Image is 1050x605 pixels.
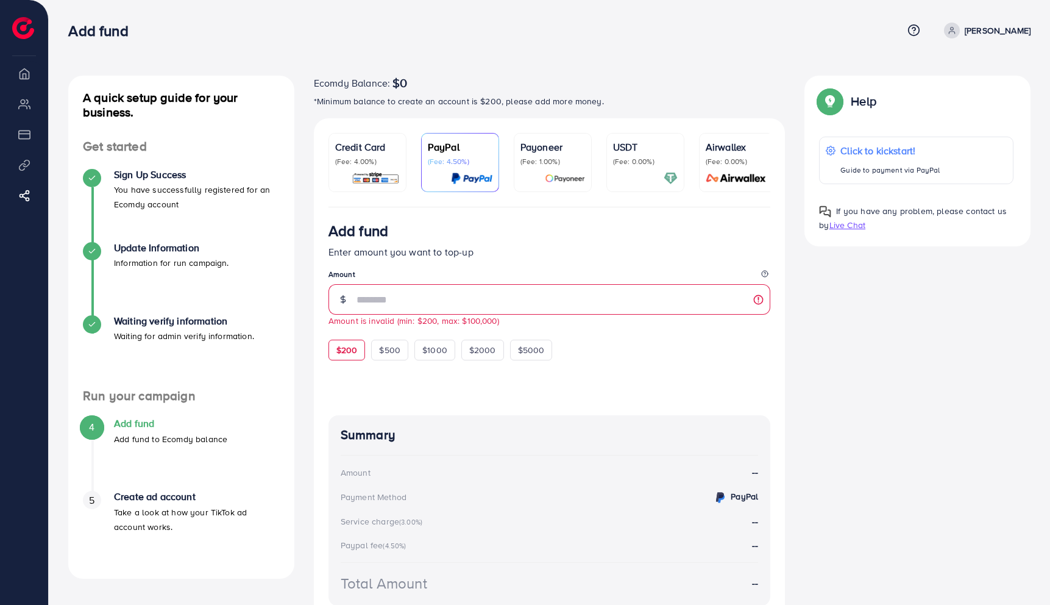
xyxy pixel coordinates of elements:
p: (Fee: 4.50%) [428,157,492,166]
li: Create ad account [68,491,294,564]
strong: PayPal [731,490,758,503]
span: 4 [89,420,94,434]
p: Add fund to Ecomdy balance [114,432,227,446]
p: (Fee: 0.00%) [613,157,678,166]
strong: -- [752,515,758,528]
h4: Waiting verify information [114,315,254,327]
h4: Sign Up Success [114,169,280,181]
h4: Add fund [114,418,227,429]
h4: Update Information [114,242,229,254]
p: (Fee: 0.00%) [706,157,770,166]
h4: Summary [341,428,759,443]
p: [PERSON_NAME] [965,23,1030,38]
strong: -- [752,465,758,479]
span: $200 [336,344,358,356]
iframe: Chat [998,550,1041,596]
p: Take a look at how your TikTok ad account works. [114,505,280,534]
img: Popup guide [819,206,831,218]
p: Waiting for admin verify information. [114,329,254,343]
p: Payoneer [520,140,585,154]
p: (Fee: 1.00%) [520,157,585,166]
legend: Amount [328,269,771,284]
small: (3.00%) [399,517,422,527]
h3: Add fund [68,22,138,40]
span: $5000 [518,344,545,356]
img: Popup guide [819,90,841,112]
p: You have successfully registered for an Ecomdy account [114,182,280,212]
img: card [702,171,770,185]
span: Ecomdy Balance: [314,76,390,90]
img: card [545,171,585,185]
h4: Create ad account [114,491,280,503]
div: Amount [341,467,371,479]
div: Service charge [341,515,426,528]
a: [PERSON_NAME] [939,23,1030,38]
h4: A quick setup guide for your business. [68,90,294,120]
span: 5 [89,493,94,507]
p: Credit Card [335,140,400,154]
img: card [664,171,678,185]
p: *Minimum balance to create an account is $200, please add more money. [314,94,786,109]
li: Sign Up Success [68,169,294,242]
img: card [352,171,400,185]
span: Live Chat [829,219,865,231]
h3: Add fund [328,222,388,240]
strong: -- [752,539,758,552]
div: Total Amount [341,573,427,594]
span: $1000 [422,344,447,356]
p: Enter amount you want to top-up [328,245,771,259]
h4: Get started [68,139,294,154]
li: Update Information [68,242,294,315]
p: Airwallex [706,140,770,154]
li: Add fund [68,418,294,491]
h4: Run your campaign [68,388,294,404]
small: Amount is invalid (min: $200, max: $100,000) [328,315,499,326]
img: card [451,171,492,185]
span: $0 [392,76,407,90]
p: USDT [613,140,678,154]
li: Waiting verify information [68,315,294,388]
p: Click to kickstart! [840,143,940,158]
small: (4.50%) [383,541,406,551]
p: Guide to payment via PayPal [840,163,940,177]
span: $500 [379,344,400,356]
div: Payment Method [341,491,406,503]
div: Paypal fee [341,539,410,551]
p: Help [851,94,876,109]
p: Information for run campaign. [114,256,229,270]
span: $2000 [469,344,496,356]
img: credit [713,490,728,505]
span: If you have any problem, please contact us by [819,205,1007,231]
p: (Fee: 4.00%) [335,157,400,166]
strong: -- [752,576,758,590]
p: PayPal [428,140,492,154]
img: logo [12,17,34,39]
